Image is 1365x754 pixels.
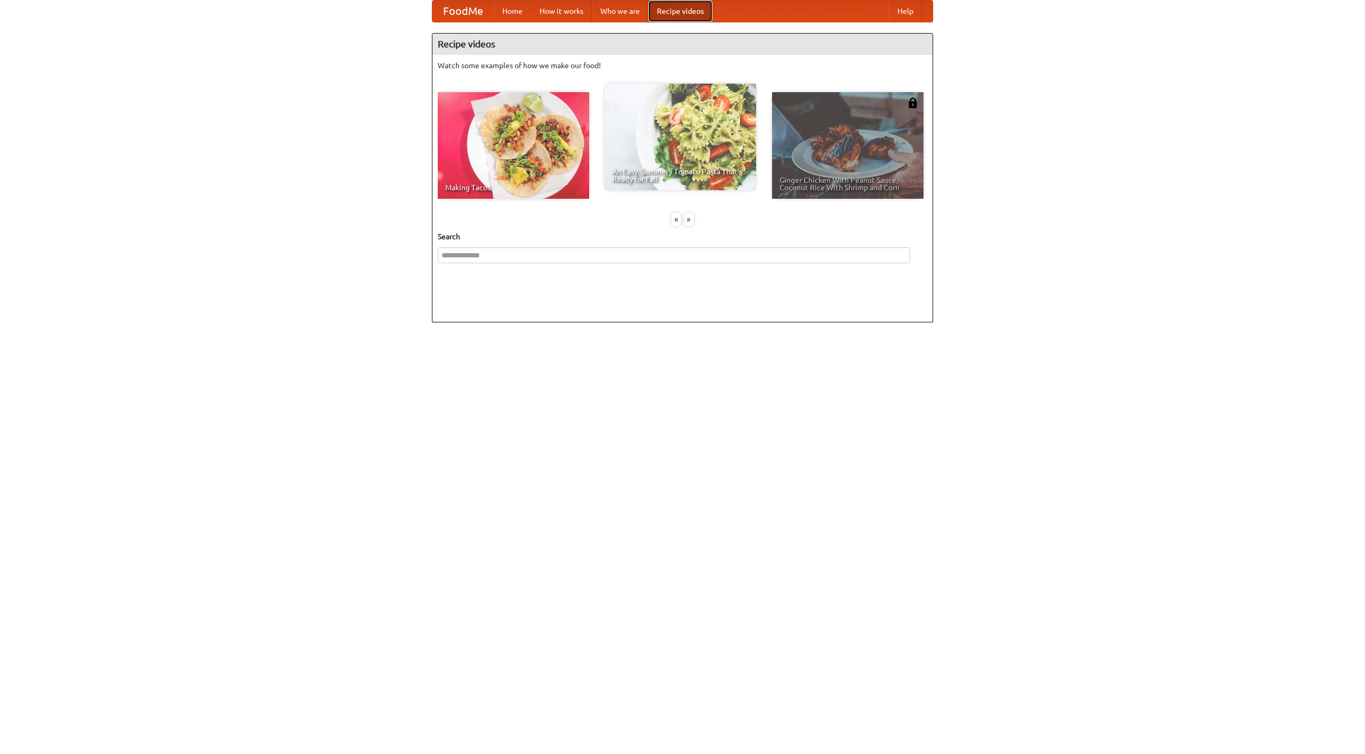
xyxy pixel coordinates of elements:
h4: Recipe videos [432,34,933,55]
a: How it works [531,1,592,22]
span: Making Tacos [445,184,582,191]
p: Watch some examples of how we make our food! [438,60,927,71]
a: Making Tacos [438,92,589,199]
a: FoodMe [432,1,494,22]
a: Who we are [592,1,648,22]
a: Recipe videos [648,1,712,22]
div: « [671,213,681,226]
a: Home [494,1,531,22]
h5: Search [438,231,927,242]
span: An Easy, Summery Tomato Pasta That's Ready for Fall [612,168,749,183]
div: » [684,213,694,226]
a: Help [889,1,922,22]
a: An Easy, Summery Tomato Pasta That's Ready for Fall [605,84,756,190]
img: 483408.png [908,98,918,108]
